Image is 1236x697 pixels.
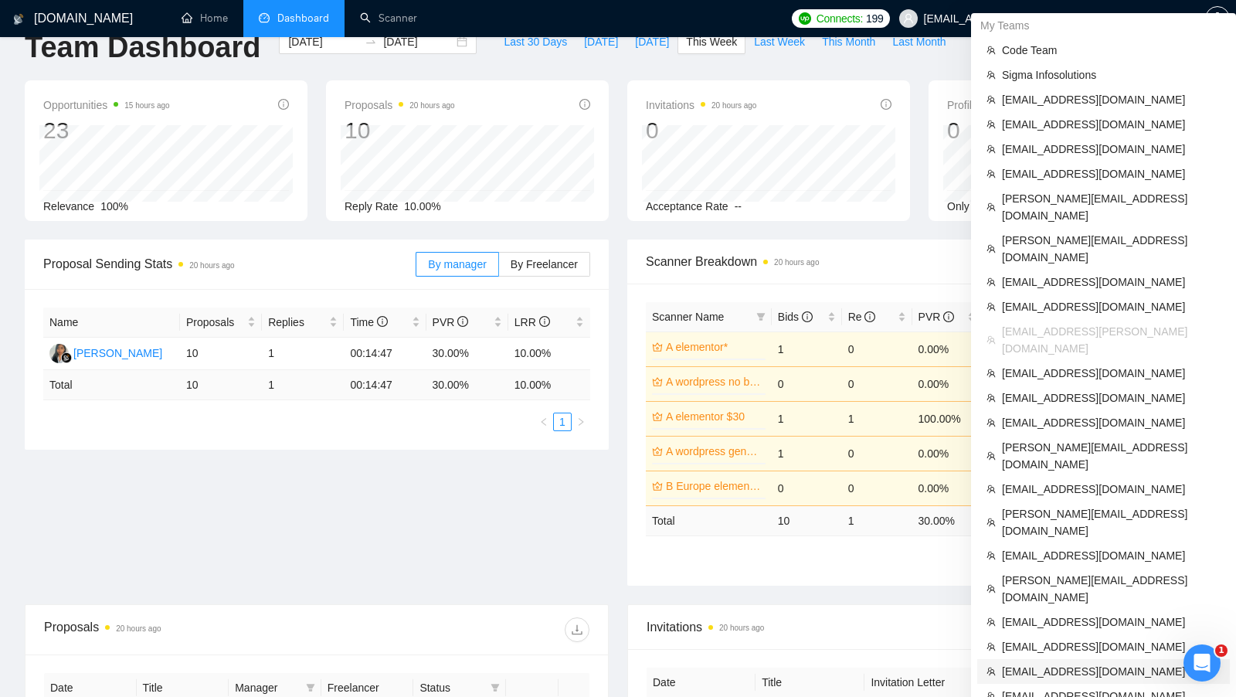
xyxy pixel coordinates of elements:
span: info-circle [377,316,388,327]
button: Last Month [884,29,954,54]
time: 20 hours ago [116,624,161,633]
span: team [986,46,996,55]
td: 0.00% [912,366,983,401]
span: 10.00% [404,200,440,212]
td: 10 [772,505,842,535]
span: This Week [686,33,737,50]
a: B Europe elementor $30+ [666,478,762,495]
span: info-circle [278,99,289,110]
a: searchScanner [360,12,417,25]
span: [PERSON_NAME][EMAIL_ADDRESS][DOMAIN_NAME] [1002,190,1221,224]
td: 0 [842,471,912,505]
span: Opportunities [43,96,170,114]
span: [EMAIL_ADDRESS][DOMAIN_NAME] [1002,663,1221,680]
span: PVR [433,316,469,328]
span: crown [652,481,663,491]
span: crown [652,446,663,457]
span: [EMAIL_ADDRESS][DOMAIN_NAME] [1002,614,1221,631]
span: Time [350,316,387,328]
span: [PERSON_NAME][EMAIL_ADDRESS][DOMAIN_NAME] [1002,439,1221,473]
span: info-circle [943,311,954,322]
span: This Month [822,33,875,50]
span: team [986,518,996,527]
span: LRR [514,316,550,328]
span: team [986,169,996,178]
span: team [986,393,996,403]
a: A wordpress no budget [666,373,762,390]
div: [PERSON_NAME] [73,345,162,362]
span: team [986,335,996,345]
span: download [565,624,589,636]
td: 00:14:47 [344,370,426,400]
td: 0 [842,436,912,471]
button: Last Week [745,29,813,54]
span: user [903,13,914,24]
a: A wordpress general strict budget [666,443,762,460]
td: 1 [772,436,842,471]
span: filter [491,683,500,692]
span: Manager [235,679,300,696]
span: [EMAIL_ADDRESS][DOMAIN_NAME] [1002,547,1221,564]
a: GA[PERSON_NAME] [49,346,162,359]
span: 100% [100,200,128,212]
img: upwork-logo.png [799,12,811,25]
span: dashboard [259,12,270,23]
span: team [986,302,996,311]
span: crown [652,342,663,352]
span: [EMAIL_ADDRESS][DOMAIN_NAME] [1002,141,1221,158]
td: 0 [772,366,842,401]
td: 0.00% [912,436,983,471]
span: Last 30 Days [504,33,567,50]
li: Next Page [572,413,590,431]
span: [EMAIL_ADDRESS][DOMAIN_NAME] [1002,365,1221,382]
button: [DATE] [576,29,626,54]
a: 1 [554,413,571,430]
span: [DATE] [635,33,669,50]
td: Total [646,505,772,535]
span: team [986,551,996,560]
span: team [986,95,996,104]
span: [EMAIL_ADDRESS][PERSON_NAME][DOMAIN_NAME] [1002,323,1221,357]
span: [DATE] [584,33,618,50]
time: 20 hours ago [189,261,234,270]
span: team [986,244,996,253]
td: 1 [262,370,344,400]
span: filter [756,312,766,321]
span: filter [753,305,769,328]
span: team [986,451,996,461]
span: info-circle [539,316,550,327]
td: 1 [842,505,912,535]
span: info-circle [579,99,590,110]
span: Scanner Name [652,311,724,323]
button: This Month [813,29,884,54]
span: By manager [428,258,486,270]
td: 1 [772,331,842,366]
div: My Teams [971,13,1236,38]
span: info-circle [864,311,875,322]
span: [PERSON_NAME][EMAIL_ADDRESS][DOMAIN_NAME] [1002,505,1221,539]
td: 30.00 % [426,370,508,400]
span: left [539,417,548,427]
img: gigradar-bm.png [61,352,72,363]
span: [EMAIL_ADDRESS][DOMAIN_NAME] [1002,414,1221,431]
td: 1 [262,338,344,370]
span: [EMAIL_ADDRESS][DOMAIN_NAME] [1002,274,1221,291]
button: left [535,413,553,431]
span: Dashboard [277,12,329,25]
span: Relevance [43,200,94,212]
span: Re [848,311,876,323]
td: 0 [842,366,912,401]
span: [EMAIL_ADDRESS][DOMAIN_NAME] [1002,116,1221,133]
span: [EMAIL_ADDRESS][DOMAIN_NAME] [1002,389,1221,406]
span: Proposals [345,96,455,114]
button: [DATE] [626,29,677,54]
td: 10 [180,338,262,370]
span: team [986,484,996,494]
span: team [986,277,996,287]
span: Replies [268,314,326,331]
h1: Team Dashboard [25,29,260,66]
time: 15 hours ago [124,101,169,110]
span: [PERSON_NAME][EMAIL_ADDRESS][DOMAIN_NAME] [1002,572,1221,606]
div: 0 [646,116,756,145]
span: crown [652,411,663,422]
